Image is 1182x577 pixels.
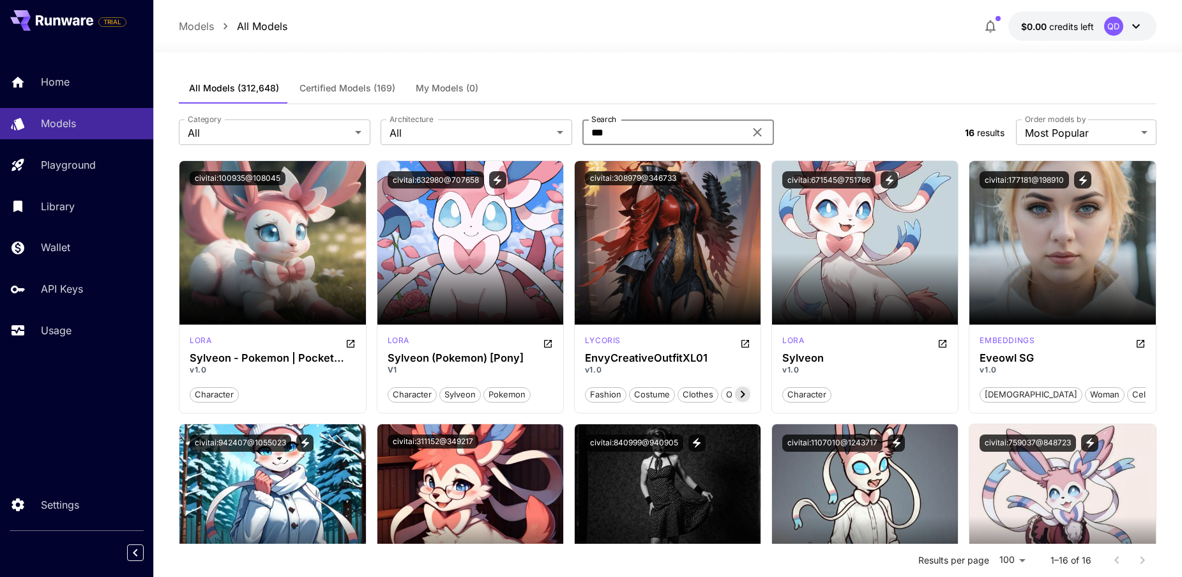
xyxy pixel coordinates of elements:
span: 16 [965,127,974,138]
h3: Sylveon (Pokemon) [Pony] [388,352,553,364]
span: Certified Models (169) [299,82,395,94]
span: All [390,125,552,141]
label: Architecture [390,114,433,125]
div: SD 1.5 [190,335,211,350]
h3: Sylveon - Pokemon | Pocket monsters [190,352,355,364]
p: v1.0 [190,364,355,376]
label: Search [591,114,616,125]
button: civitai:671545@751786 [782,171,875,188]
button: woman [1085,386,1125,403]
button: civitai:308979@346733 [585,171,681,185]
button: clothes [678,386,718,403]
button: civitai:942407@1055023 [190,435,291,452]
button: civitai:632980@707658 [388,171,484,188]
p: embeddings [980,335,1034,346]
button: civitai:311152@349217 [388,435,478,449]
button: Open in CivitAI [543,335,553,350]
p: v1.0 [980,364,1145,376]
label: Category [188,114,222,125]
button: View trigger words [1081,435,1098,452]
div: SD 1.5 [980,335,1034,350]
p: API Keys [41,281,83,296]
p: v1.0 [782,364,948,376]
button: character [782,386,831,403]
span: pokemon [484,389,530,401]
span: character [190,389,238,401]
p: Library [41,199,75,214]
button: Collapse sidebar [127,544,144,561]
span: TRIAL [99,17,126,27]
button: View trigger words [688,435,706,452]
a: Models [179,19,214,34]
button: outfit [721,386,753,403]
p: lora [190,335,211,346]
span: clothes [678,389,718,401]
button: $0.00QD [1008,12,1156,41]
span: All Models (312,648) [189,82,279,94]
button: civitai:100935@108045 [190,171,285,185]
p: lora [782,335,804,346]
h3: Eveowl SG [980,352,1145,364]
span: character [388,389,436,401]
label: Order models by [1025,114,1086,125]
button: View trigger words [1074,171,1091,188]
button: celebrity [1127,386,1173,403]
span: fashion [586,389,626,401]
p: v1.0 [585,364,750,376]
p: Usage [41,323,72,338]
span: credits left [1049,21,1094,32]
button: civitai:1107010@1243717 [782,435,883,452]
nav: breadcrumb [179,19,287,34]
button: Open in CivitAI [740,335,750,350]
button: Open in CivitAI [1135,335,1146,350]
button: View trigger words [296,435,314,452]
p: Home [41,74,70,89]
button: View trigger words [489,171,506,188]
div: Pony [388,335,409,350]
p: Playground [41,157,96,173]
p: lora [388,335,409,346]
h3: Sylveon [782,352,948,364]
button: View trigger words [888,435,905,452]
p: Results per page [918,554,989,567]
p: lycoris [585,335,621,346]
div: SDXL 1.0 [585,335,621,350]
div: $0.00 [1021,20,1094,33]
span: [DEMOGRAPHIC_DATA] [980,389,1082,401]
div: 100 [994,551,1030,569]
span: sylveon [440,389,480,401]
div: Collapse sidebar [137,541,153,564]
div: QD [1104,17,1123,36]
p: Models [41,116,76,131]
button: Open in CivitAI [345,335,356,350]
button: sylveon [439,386,481,403]
span: results [977,127,1004,138]
span: celebrity [1128,389,1172,401]
span: Most Popular [1025,125,1136,141]
span: All [188,125,350,141]
button: civitai:177181@198910 [980,171,1069,188]
p: Wallet [41,240,70,255]
button: View trigger words [881,171,898,188]
button: costume [629,386,675,403]
span: My Models (0) [416,82,478,94]
button: character [190,386,239,403]
button: character [388,386,437,403]
span: Add your payment card to enable full platform functionality. [98,14,126,29]
h3: EnvyCreativeOutfitXL01 [585,352,750,364]
button: civitai:759037@848723 [980,435,1076,452]
button: fashion [585,386,626,403]
span: woman [1086,389,1124,401]
div: Pony [782,335,804,350]
p: V1 [388,364,553,376]
span: character [783,389,831,401]
button: [DEMOGRAPHIC_DATA] [980,386,1082,403]
button: civitai:840999@940905 [585,435,683,452]
button: pokemon [483,386,531,403]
